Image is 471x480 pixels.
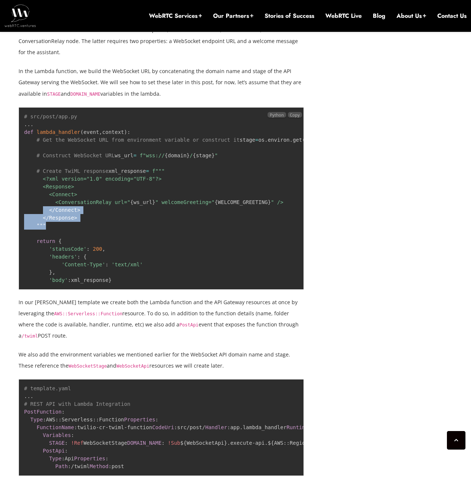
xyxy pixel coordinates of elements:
[127,129,130,135] span: :
[124,424,127,430] span: -
[127,440,162,446] span: DOMAIN_NAME
[24,199,283,229] span: " /> </Connect> </Response> """
[24,401,130,407] span: # REST API with Lambda Integration
[283,440,286,446] span: :
[49,277,68,283] span: 'body'
[215,152,218,158] span: "
[290,137,293,143] span: .
[68,463,71,469] span: :
[183,440,186,446] span: {
[49,246,86,252] span: 'statusCode'
[437,12,467,20] a: Contact Us
[49,440,64,446] span: STAGE
[37,168,109,174] span: # Create TwiML response
[174,424,177,430] span: :
[155,199,215,205] span: " welcomeGreeting="
[52,269,55,275] span: ,
[69,364,107,369] code: WebSocketStage
[105,424,108,430] span: -
[215,199,218,205] span: {
[165,152,189,158] span: domain
[109,277,112,283] span: }
[93,417,96,423] span: :
[152,199,155,205] span: }
[83,254,86,260] span: {
[224,440,227,446] span: }
[193,152,196,158] span: {
[93,246,102,252] span: 200
[62,262,105,267] span: 'Content-Type'
[124,417,155,423] span: Properties
[65,440,68,446] span: :
[62,456,64,461] span: :
[37,238,56,244] span: return
[268,112,286,118] span: Python
[265,12,314,20] a: Stories of Success
[24,114,468,283] code: event context stage os environ get domain os environ get ws_url xml_response xml_response
[27,121,30,127] span: .
[152,424,174,430] span: CodeUri
[71,432,74,438] span: :
[165,152,167,158] span: {
[140,152,165,158] span: f"wss://
[54,311,122,316] code: AWS::Serverless::Function
[21,333,38,339] code: /twiml
[49,269,52,275] span: }
[4,4,36,27] img: WebRTC.ventures
[105,262,108,267] span: :
[212,152,215,158] span: }
[286,424,308,430] span: Runtime
[55,417,58,423] span: :
[43,432,71,438] span: Variables
[205,424,227,430] span: Handler
[109,463,112,469] span: :
[24,409,62,415] span: PostFunction
[55,463,68,469] span: Path
[49,254,77,260] span: 'headers'
[290,112,300,118] span: Copy
[19,66,304,99] p: In the Lambda function, we build the WebSocket URL by concatenating the domain name and stage of ...
[268,199,271,205] span: }
[71,440,83,446] span: !Ref
[59,238,62,244] span: {
[286,440,289,446] span: :
[99,129,102,135] span: ,
[302,137,305,143] span: (
[325,12,362,20] a: WebRTC Live
[74,424,77,430] span: :
[96,424,99,430] span: -
[68,277,71,283] span: :
[43,448,65,454] span: PostApi
[24,121,27,127] span: .
[190,152,193,158] span: /
[168,440,180,446] span: !Sub
[70,92,100,97] code: DOMAIN_NAME
[271,440,274,446] span: {
[49,456,62,461] span: Type
[105,456,108,461] span: :
[186,152,189,158] span: }
[116,364,149,369] code: WebSocketApi
[87,246,90,252] span: :
[47,92,61,97] code: STAGE
[149,12,202,20] a: WebRTC Services
[24,129,33,135] span: def
[24,385,380,469] code: AWS Serverless Function twilio cr twiml function src/post/ app.lambda_handler python3.12 WebSocke...
[19,349,304,371] p: We also add the environment variables we mentioned earlier for the WebSocket API domain name and ...
[162,440,165,446] span: :
[215,199,271,205] span: WELCOME_GREETING
[37,424,74,430] span: FunctionName
[373,12,385,20] a: Blog
[179,322,199,328] code: PostApi
[90,463,109,469] span: Method
[288,112,302,118] button: Copy
[24,385,71,391] span: # template.yaml
[30,417,43,423] span: Type
[397,12,426,20] a: About Us
[112,262,143,267] span: 'text/xml'
[37,129,80,135] span: lambda_handler
[24,114,77,119] span: # src/post/app.py
[102,246,105,252] span: ,
[19,297,304,341] p: In our [PERSON_NAME] template we create both the Lambda function and the API Gateway resources at...
[227,424,230,430] span: :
